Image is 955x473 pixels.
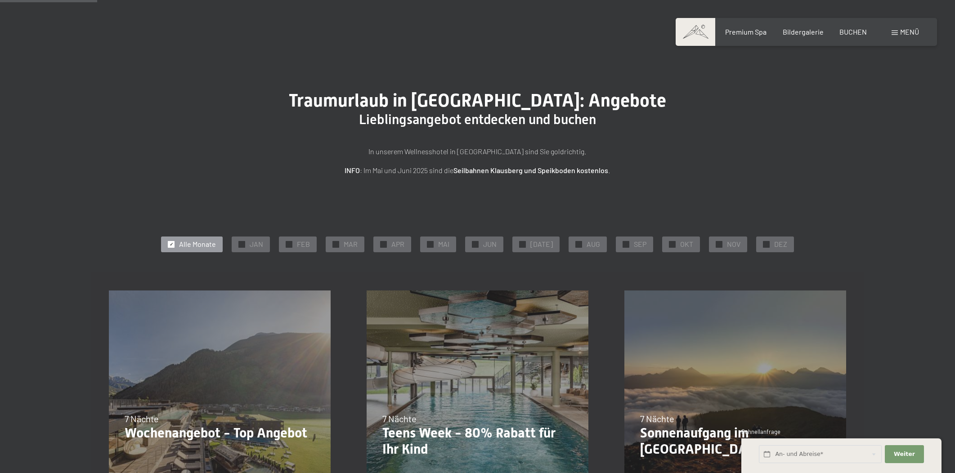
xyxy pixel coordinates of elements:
[391,239,404,249] span: APR
[429,241,432,247] span: ✓
[640,413,674,424] span: 7 Nächte
[741,428,780,435] span: Schnellanfrage
[717,241,721,247] span: ✓
[577,241,581,247] span: ✓
[287,241,291,247] span: ✓
[382,241,386,247] span: ✓
[624,241,628,247] span: ✓
[253,165,703,176] p: : Im Mai und Juni 2025 sind die .
[900,27,919,36] span: Menü
[125,413,159,424] span: 7 Nächte
[125,425,315,441] p: Wochenangebot - Top Angebot
[240,241,244,247] span: ✓
[783,27,824,36] a: Bildergalerie
[521,241,525,247] span: ✓
[680,239,693,249] span: OKT
[727,239,740,249] span: NOV
[839,27,867,36] a: BUCHEN
[289,90,666,111] span: Traumurlaub in [GEOGRAPHIC_DATA]: Angebote
[885,445,924,464] button: Weiter
[297,239,310,249] span: FEB
[344,239,358,249] span: MAR
[765,241,768,247] span: ✓
[530,239,553,249] span: [DATE]
[774,239,787,249] span: DEZ
[634,239,646,249] span: SEP
[725,27,767,36] a: Premium Spa
[382,413,417,424] span: 7 Nächte
[359,112,596,127] span: Lieblingsangebot entdecken und buchen
[253,146,703,157] p: In unserem Wellnesshotel in [GEOGRAPHIC_DATA] sind Sie goldrichtig.
[640,425,830,457] p: Sonnenaufgang im [GEOGRAPHIC_DATA]
[334,241,338,247] span: ✓
[438,239,449,249] span: MAI
[587,239,600,249] span: AUG
[382,425,573,457] p: Teens Week - 80% Rabatt für Ihr Kind
[170,241,173,247] span: ✓
[671,241,674,247] span: ✓
[894,450,915,458] span: Weiter
[179,239,216,249] span: Alle Monate
[453,166,608,174] strong: Seilbahnen Klausberg und Speikboden kostenlos
[483,239,497,249] span: JUN
[250,239,263,249] span: JAN
[474,241,477,247] span: ✓
[345,166,360,174] strong: INFO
